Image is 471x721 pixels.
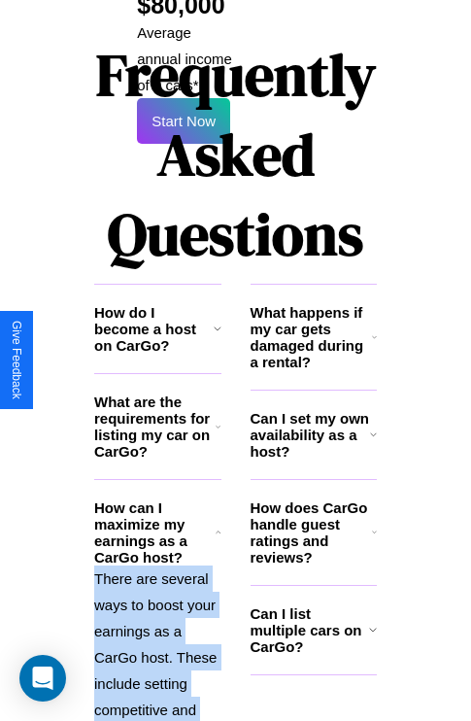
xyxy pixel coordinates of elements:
[137,98,230,144] button: Start Now
[251,605,369,655] h3: Can I list multiple cars on CarGo?
[94,499,216,566] h3: How can I maximize my earnings as a CarGo host?
[94,304,214,354] h3: How do I become a host on CarGo?
[94,25,377,284] h1: Frequently Asked Questions
[10,321,23,399] div: Give Feedback
[251,499,372,566] h3: How does CarGo handle guest ratings and reviews?
[94,394,216,460] h3: What are the requirements for listing my car on CarGo?
[251,410,370,460] h3: Can I set my own availability as a host?
[19,655,66,702] div: Open Intercom Messenger
[137,19,235,98] p: Average annual income of 9 cars*
[251,304,372,370] h3: What happens if my car gets damaged during a rental?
